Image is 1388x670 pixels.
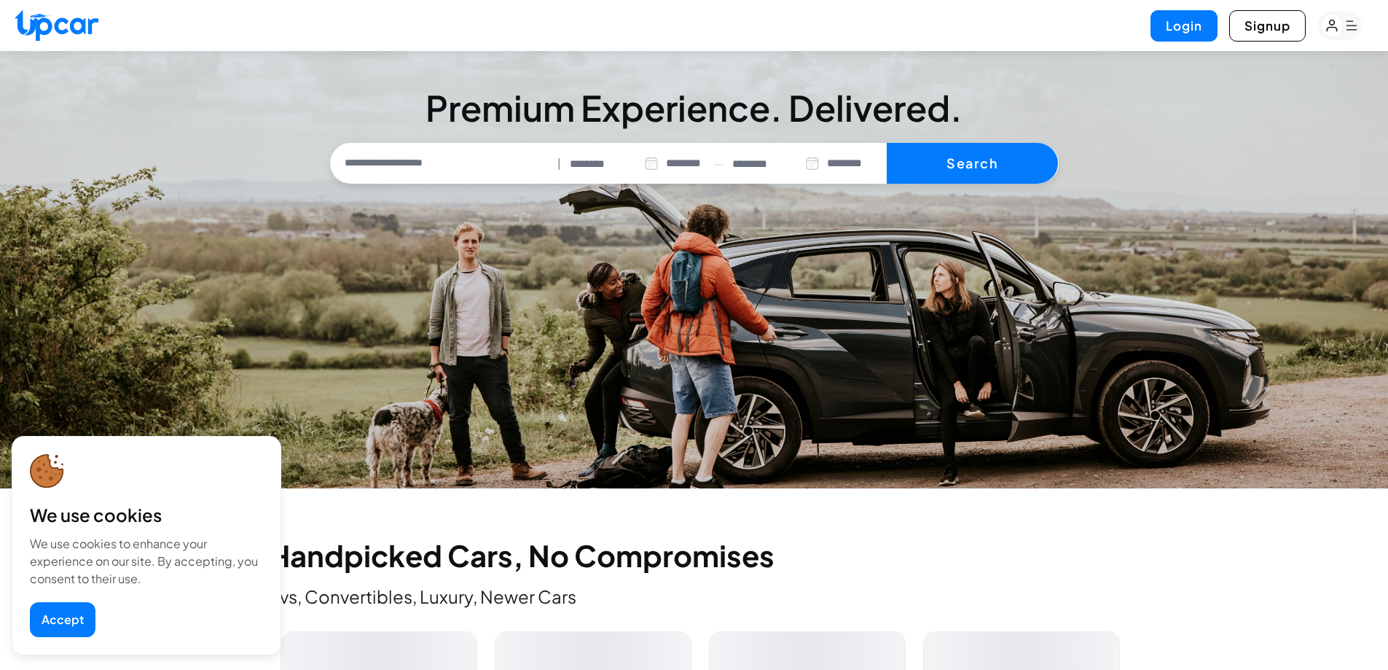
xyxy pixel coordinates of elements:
button: Signup [1229,10,1306,42]
span: | [557,155,561,172]
button: Accept [30,602,95,637]
div: We use cookies to enhance your experience on our site. By accepting, you consent to their use. [30,535,263,588]
img: Upcar Logo [15,9,98,41]
div: We use cookies [30,503,263,526]
img: cookie-icon.svg [30,454,64,488]
h3: Premium Experience. Delivered. [330,90,1059,125]
button: Login [1150,10,1218,42]
h2: Handpicked Cars, No Compromises [269,541,1120,570]
span: — [714,155,724,172]
button: Search [887,143,1058,184]
p: Evs, Convertibles, Luxury, Newer Cars [269,585,1120,608]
